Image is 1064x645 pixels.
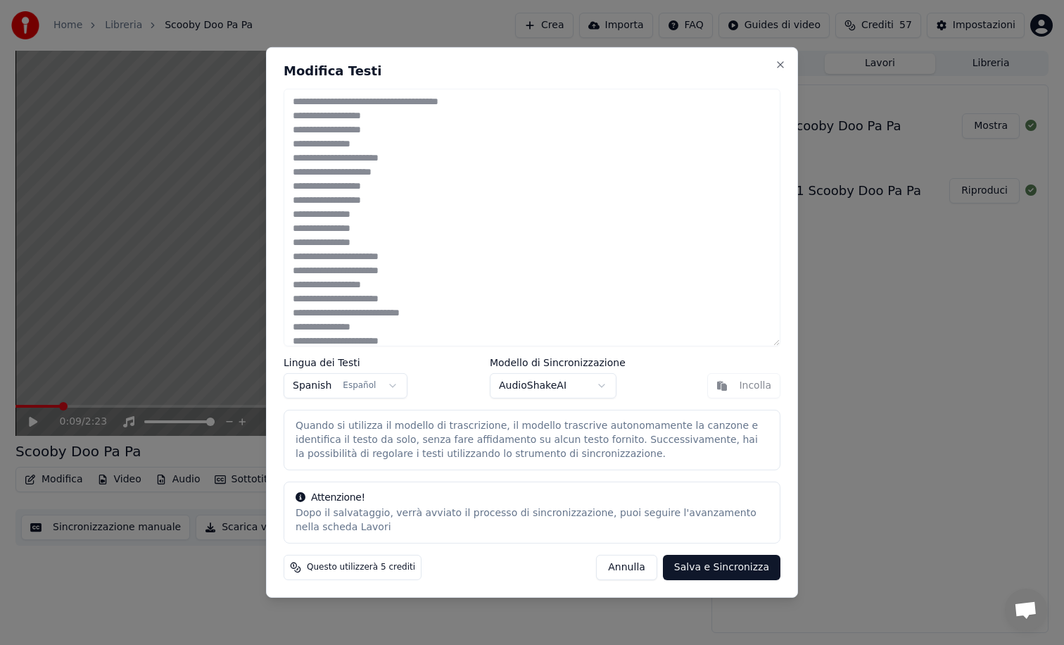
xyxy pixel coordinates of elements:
[284,358,407,368] label: Lingua dei Testi
[284,65,780,77] h2: Modifica Testi
[596,555,657,580] button: Annulla
[296,419,768,461] div: Quando si utilizza il modello di trascrizione, il modello trascrive autonomamente la canzone e id...
[663,555,780,580] button: Salva e Sincronizza
[307,562,415,573] span: Questo utilizzerà 5 crediti
[296,491,768,505] div: Attenzione!
[490,358,626,368] label: Modello di Sincronizzazione
[296,506,768,534] div: Dopo il salvataggio, verrà avviato il processo di sincronizzazione, puoi seguire l'avanzamento ne...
